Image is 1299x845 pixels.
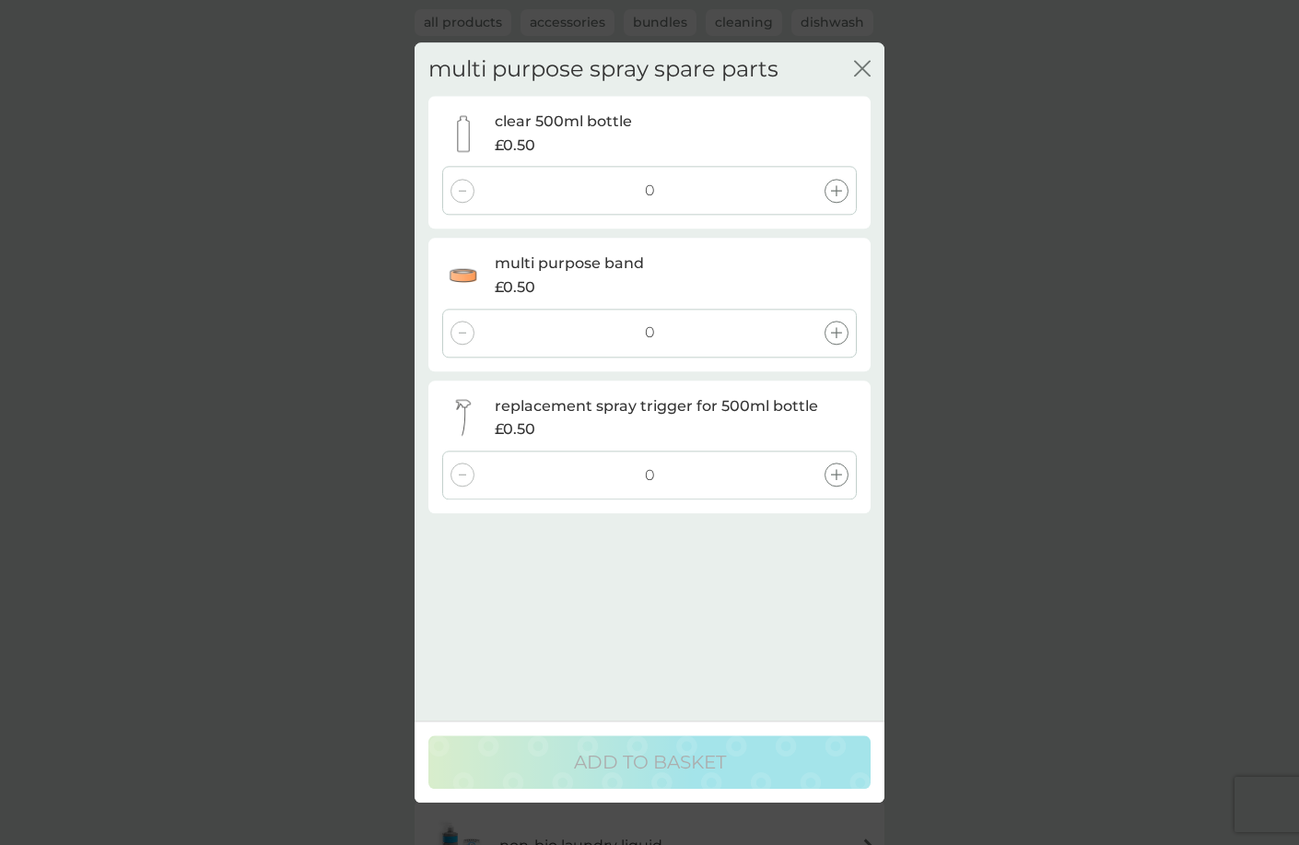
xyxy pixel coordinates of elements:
[495,252,644,276] p: multi purpose band
[574,747,726,777] p: ADD TO BASKET
[445,115,482,152] img: clear 500ml bottle
[495,111,632,135] p: clear 500ml bottle
[445,400,482,437] img: replacement spray trigger for 500ml bottle
[495,134,535,158] span: £0.50
[645,180,655,204] p: 0
[495,394,818,418] p: replacement spray trigger for 500ml bottle
[495,276,535,299] span: £0.50
[495,418,535,442] span: £0.50
[428,735,871,789] button: ADD TO BASKET
[854,60,871,79] button: close
[645,322,655,346] p: 0
[428,56,778,83] h2: multi purpose spray spare parts
[445,257,482,294] img: multi purpose band
[645,464,655,487] p: 0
